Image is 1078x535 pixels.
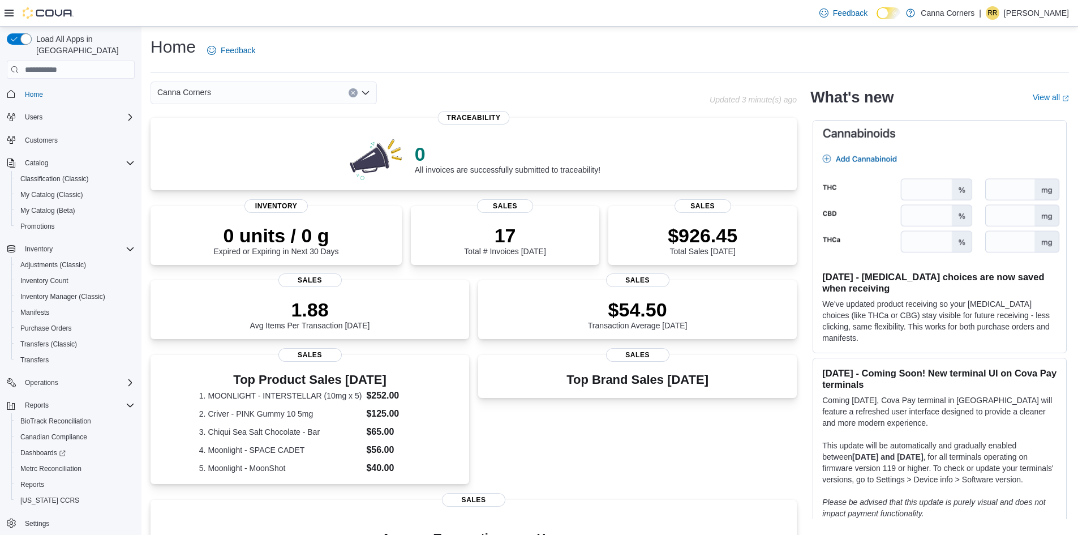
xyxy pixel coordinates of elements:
[25,159,48,168] span: Catalog
[16,414,135,428] span: BioTrack Reconciliation
[20,134,62,147] a: Customers
[20,324,72,333] span: Purchase Orders
[214,224,339,247] p: 0 units / 0 g
[2,515,139,532] button: Settings
[366,425,420,439] dd: $65.00
[250,298,370,321] p: 1.88
[852,452,923,461] strong: [DATE] and [DATE]
[16,322,76,335] a: Purchase Orders
[16,446,70,460] a: Dashboards
[250,298,370,330] div: Avg Items Per Transaction [DATE]
[199,390,362,401] dt: 1. MOONLIGHT - INTERSTELLAR (10mg x 5)
[16,494,84,507] a: [US_STATE] CCRS
[278,348,342,362] span: Sales
[979,6,981,20] p: |
[588,298,688,330] div: Transaction Average [DATE]
[1004,6,1069,20] p: [PERSON_NAME]
[20,464,81,473] span: Metrc Reconciliation
[16,337,135,351] span: Transfers (Classic)
[11,305,139,320] button: Manifests
[366,389,420,403] dd: $252.00
[11,493,139,508] button: [US_STATE] CCRS
[822,498,1046,518] em: Please be advised that this update is purely visual and does not impact payment functionality.
[20,87,135,101] span: Home
[20,308,49,317] span: Manifests
[16,188,88,202] a: My Catalog (Classic)
[278,273,342,287] span: Sales
[20,480,44,489] span: Reports
[151,36,196,58] h1: Home
[366,443,420,457] dd: $56.00
[16,462,135,476] span: Metrc Reconciliation
[20,276,68,285] span: Inventory Count
[464,224,546,247] p: 17
[11,273,139,289] button: Inventory Count
[11,461,139,477] button: Metrc Reconciliation
[16,204,80,217] a: My Catalog (Beta)
[16,478,49,491] a: Reports
[16,274,135,288] span: Inventory Count
[20,174,89,183] span: Classification (Classic)
[199,426,362,438] dt: 3. Chiqui Sea Salt Chocolate - Bar
[810,88,894,106] h2: What's new
[11,477,139,493] button: Reports
[16,337,81,351] a: Transfers (Classic)
[16,478,135,491] span: Reports
[588,298,688,321] p: $54.50
[20,399,53,412] button: Reports
[20,292,105,301] span: Inventory Manager (Classic)
[16,220,135,233] span: Promotions
[833,7,867,19] span: Feedback
[25,245,53,254] span: Inventory
[1062,95,1069,102] svg: External link
[415,143,600,174] div: All invoices are successfully submitted to traceability!
[11,320,139,336] button: Purchase Orders
[199,444,362,456] dt: 4. Moonlight - SPACE CADET
[11,187,139,203] button: My Catalog (Classic)
[16,414,96,428] a: BioTrack Reconciliation
[2,241,139,257] button: Inventory
[16,274,73,288] a: Inventory Count
[2,155,139,171] button: Catalog
[25,90,43,99] span: Home
[157,85,211,99] span: Canna Corners
[366,407,420,421] dd: $125.00
[822,298,1057,344] p: We've updated product receiving so your [MEDICAL_DATA] choices (like THCa or CBG) stay visible fo...
[11,219,139,234] button: Promotions
[822,395,1057,429] p: Coming [DATE], Cova Pay terminal in [GEOGRAPHIC_DATA] will feature a refreshed user interface des...
[20,496,79,505] span: [US_STATE] CCRS
[199,408,362,420] dt: 2. Criver - PINK Gummy 10 5mg
[16,306,54,319] a: Manifests
[16,353,135,367] span: Transfers
[25,136,58,145] span: Customers
[347,136,406,181] img: 0
[16,430,92,444] a: Canadian Compliance
[199,463,362,474] dt: 5. Moonlight - MoonShot
[16,172,93,186] a: Classification (Classic)
[606,273,669,287] span: Sales
[16,258,91,272] a: Adjustments (Classic)
[477,199,534,213] span: Sales
[199,373,420,387] h3: Top Product Sales [DATE]
[20,376,63,390] button: Operations
[20,206,75,215] span: My Catalog (Beta)
[668,224,737,256] div: Total Sales [DATE]
[815,2,872,24] a: Feedback
[20,156,53,170] button: Catalog
[16,322,135,335] span: Purchase Orders
[214,224,339,256] div: Expired or Expiring in Next 30 Days
[986,6,999,20] div: Ronny Reitmeier
[2,375,139,391] button: Operations
[221,45,255,56] span: Feedback
[20,242,57,256] button: Inventory
[11,413,139,429] button: BioTrack Reconciliation
[822,440,1057,485] p: This update will be automatically and gradually enabled between , for all terminals operating on ...
[877,7,900,19] input: Dark Mode
[987,6,997,20] span: RR
[11,352,139,368] button: Transfers
[25,401,49,410] span: Reports
[203,39,260,62] a: Feedback
[11,445,139,461] a: Dashboards
[20,399,135,412] span: Reports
